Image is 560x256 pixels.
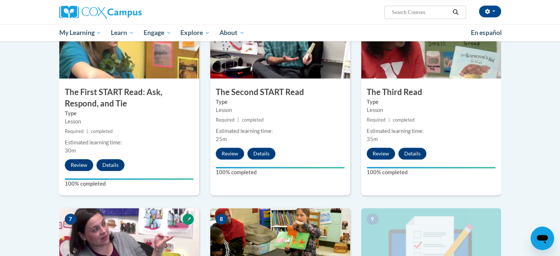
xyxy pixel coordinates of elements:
[367,98,496,106] label: Type
[216,117,235,123] span: Required
[59,28,101,37] span: My Learning
[65,129,84,134] span: Required
[65,147,76,154] span: 30m
[216,167,345,168] div: Your progress
[388,117,390,123] span: |
[216,98,345,106] label: Type
[367,127,496,135] div: Estimated learning time:
[87,129,88,134] span: |
[247,148,275,159] button: Details
[216,214,228,225] span: 8
[176,24,215,41] a: Explore
[219,28,244,37] span: About
[367,148,395,159] button: Review
[466,25,507,41] a: En español
[96,159,124,171] button: Details
[242,117,264,123] span: completed
[398,148,426,159] button: Details
[216,136,227,142] span: 25m
[111,28,134,37] span: Learn
[367,117,385,123] span: Required
[59,6,199,19] a: Cox Campus
[237,117,239,123] span: |
[471,29,502,36] span: En español
[393,117,415,123] span: completed
[59,5,199,78] img: Course Image
[367,106,496,114] div: Lesson
[106,24,139,41] a: Learn
[367,214,378,225] span: 9
[479,6,501,17] button: Account Settings
[65,214,77,225] span: 7
[210,5,350,78] img: Course Image
[65,118,194,126] div: Lesson
[65,180,194,188] label: 100% completed
[180,28,210,37] span: Explore
[54,24,106,41] a: My Learning
[367,167,496,168] div: Your progress
[65,109,194,118] label: Type
[91,129,113,134] span: completed
[48,24,512,41] div: Main menu
[216,127,345,135] div: Estimated learning time:
[65,178,194,180] div: Your progress
[139,24,176,41] a: Engage
[450,8,461,17] button: Search
[210,87,350,98] h3: The Second START Read
[65,159,93,171] button: Review
[216,148,244,159] button: Review
[367,168,496,176] label: 100% completed
[59,87,199,109] h3: The First START Read: Ask, Respond, and Tie
[361,5,501,78] img: Course Image
[59,6,142,19] img: Cox Campus
[361,87,501,98] h3: The Third Read
[215,24,249,41] a: About
[367,136,378,142] span: 35m
[216,168,345,176] label: 100% completed
[531,227,554,250] iframe: Button to launch messaging window
[391,8,450,17] input: Search Courses
[65,138,194,147] div: Estimated learning time:
[216,106,345,114] div: Lesson
[144,28,171,37] span: Engage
